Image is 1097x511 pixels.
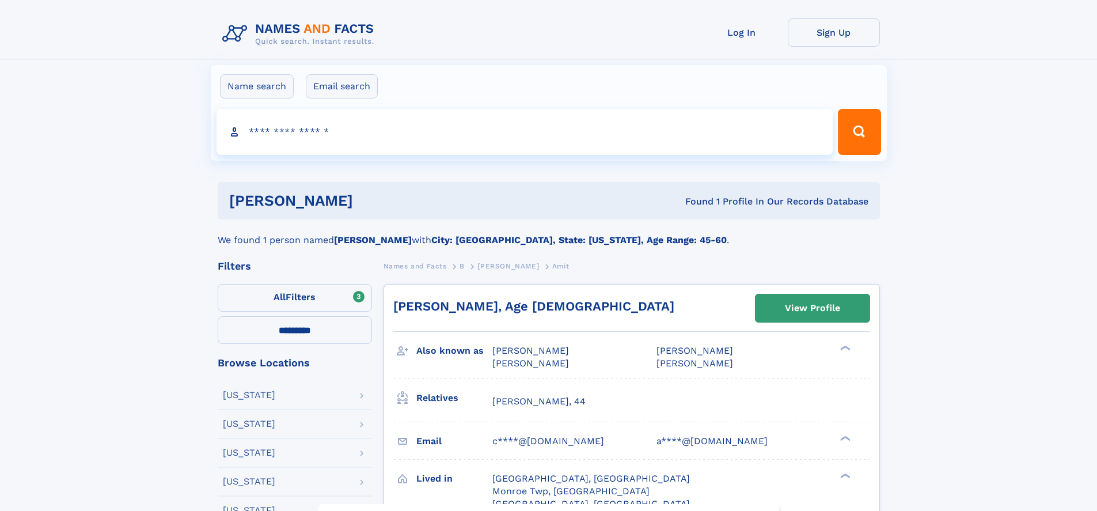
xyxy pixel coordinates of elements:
[492,473,690,484] span: [GEOGRAPHIC_DATA], [GEOGRAPHIC_DATA]
[492,395,586,408] a: [PERSON_NAME], 44
[696,18,788,47] a: Log In
[223,419,275,429] div: [US_STATE]
[477,259,539,273] a: [PERSON_NAME]
[785,295,840,321] div: View Profile
[656,345,733,356] span: [PERSON_NAME]
[492,486,650,497] span: Monroe Twp, [GEOGRAPHIC_DATA]
[838,109,880,155] button: Search Button
[218,18,384,50] img: Logo Names and Facts
[837,345,851,352] div: ❯
[552,262,569,270] span: Amit
[218,358,372,368] div: Browse Locations
[788,18,880,47] a: Sign Up
[416,469,492,489] h3: Lived in
[416,388,492,408] h3: Relatives
[306,74,378,99] label: Email search
[274,292,286,302] span: All
[217,109,833,155] input: search input
[218,219,880,247] div: We found 1 person named with .
[229,194,519,208] h1: [PERSON_NAME]
[519,195,868,208] div: Found 1 Profile In Our Records Database
[431,234,727,245] b: City: [GEOGRAPHIC_DATA], State: [US_STATE], Age Range: 45-60
[756,294,870,322] a: View Profile
[477,262,539,270] span: [PERSON_NAME]
[393,299,674,313] a: [PERSON_NAME], Age [DEMOGRAPHIC_DATA]
[492,358,569,369] span: [PERSON_NAME]
[416,341,492,361] h3: Also known as
[492,498,690,509] span: [GEOGRAPHIC_DATA], [GEOGRAPHIC_DATA]
[218,261,372,271] div: Filters
[492,345,569,356] span: [PERSON_NAME]
[656,358,733,369] span: [PERSON_NAME]
[460,259,465,273] a: B
[223,477,275,486] div: [US_STATE]
[220,74,294,99] label: Name search
[460,262,465,270] span: B
[416,431,492,451] h3: Email
[223,391,275,400] div: [US_STATE]
[334,234,412,245] b: [PERSON_NAME]
[218,284,372,312] label: Filters
[384,259,447,273] a: Names and Facts
[223,448,275,457] div: [US_STATE]
[837,472,851,479] div: ❯
[837,434,851,442] div: ❯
